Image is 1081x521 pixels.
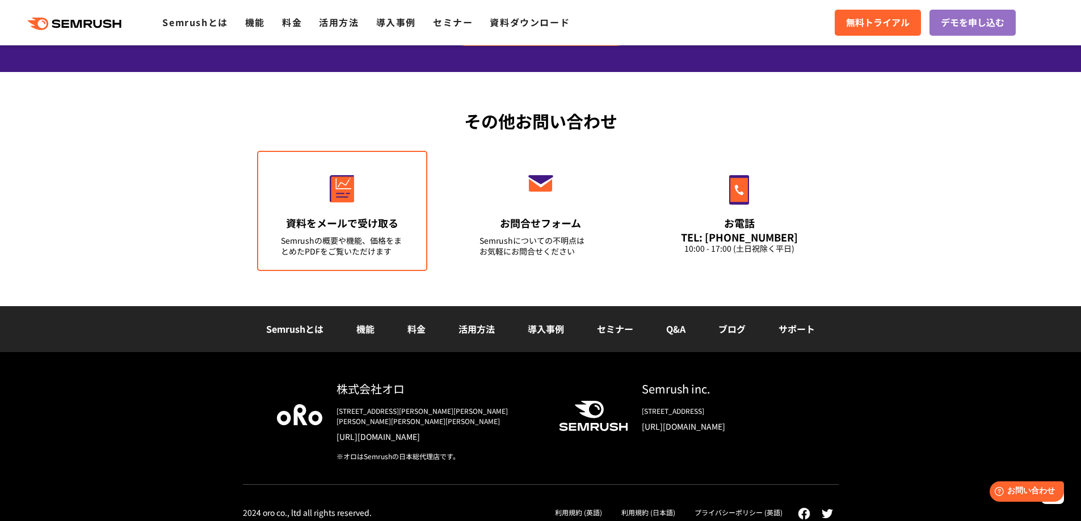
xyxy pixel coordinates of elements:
div: TEL: [PHONE_NUMBER] [678,231,801,243]
div: ※オロはSemrushの日本総代理店です。 [337,451,541,461]
div: お電話 [678,216,801,230]
div: 株式会社オロ [337,380,541,397]
a: 活用方法 [459,322,495,336]
div: 資料をメールで受け取る [281,216,403,230]
a: [URL][DOMAIN_NAME] [642,421,805,432]
a: セミナー [433,15,473,29]
div: 2024 oro co., ltd all rights reserved. [243,507,372,518]
div: 10:00 - 17:00 (土日祝除く平日) [678,243,801,254]
a: お問合せフォーム Semrushについての不明点はお気軽にお問合せください [456,151,626,271]
a: 利用規約 (日本語) [621,507,675,517]
span: 無料トライアル [846,15,910,30]
a: Q&A [666,322,685,336]
a: 無料トライアル [835,10,921,36]
a: Semrushとは [266,322,323,336]
a: 導入事例 [528,322,564,336]
a: 資料をメールで受け取る Semrushの概要や機能、価格をまとめたPDFをご覧いただけます [257,151,427,271]
a: 機能 [245,15,265,29]
div: Semrush inc. [642,380,805,397]
a: 利用規約 (英語) [555,507,602,517]
img: facebook [798,507,810,520]
a: 導入事例 [376,15,416,29]
div: Semrushの概要や機能、価格をまとめたPDFをご覧いただけます [281,235,403,257]
a: サポート [779,322,815,336]
a: セミナー [597,322,633,336]
a: プライバシーポリシー (英語) [695,507,783,517]
a: [URL][DOMAIN_NAME] [337,431,541,442]
div: Semrushについての不明点は お気軽にお問合せください [479,235,602,257]
img: oro company [277,404,322,425]
iframe: Help widget launcher [980,477,1069,509]
a: デモを申し込む [929,10,1016,36]
a: ブログ [718,322,746,336]
div: お問合せフォーム [479,216,602,230]
a: 資料ダウンロード [490,15,570,29]
img: twitter [822,509,833,518]
div: [STREET_ADDRESS] [642,406,805,416]
a: 料金 [407,322,426,336]
a: 機能 [356,322,375,336]
div: その他お問い合わせ [243,108,839,134]
a: 料金 [282,15,302,29]
a: 活用方法 [319,15,359,29]
span: デモを申し込む [941,15,1004,30]
div: [STREET_ADDRESS][PERSON_NAME][PERSON_NAME][PERSON_NAME][PERSON_NAME][PERSON_NAME] [337,406,541,426]
a: Semrushとは [162,15,228,29]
